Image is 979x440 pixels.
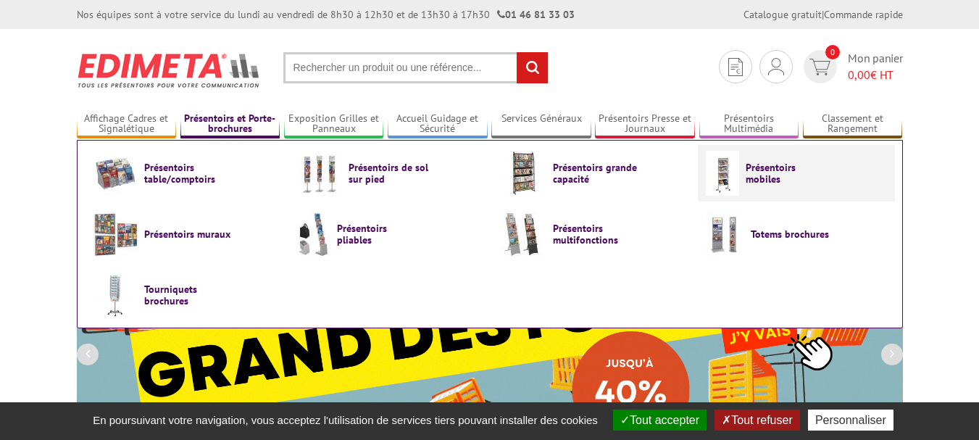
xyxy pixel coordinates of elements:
[93,212,138,257] img: Présentoirs muraux
[86,414,605,426] span: En poursuivant votre navigation, vous acceptez l'utilisation de services tiers pouvant installer ...
[809,59,830,75] img: devis rapide
[337,223,424,246] span: Présentoirs pliables
[825,45,840,59] span: 0
[751,228,838,240] span: Totems brochures
[283,52,549,83] input: Rechercher un produit ou une référence...
[349,162,436,185] span: Présentoirs de sol sur pied
[93,273,138,317] img: Tourniquets brochures
[77,112,177,136] a: Affichage Cadres et Signalétique
[144,228,231,240] span: Présentoirs muraux
[388,112,488,136] a: Accueil Guidage et Sécurité
[699,112,799,136] a: Présentoirs Multimédia
[553,223,640,246] span: Présentoirs multifonctions
[803,112,903,136] a: Classement et Rangement
[706,151,887,196] a: Présentoirs mobiles
[497,8,575,21] strong: 01 46 81 33 03
[501,212,546,257] img: Présentoirs multifonctions
[297,212,330,257] img: Présentoirs pliables
[517,52,548,83] input: rechercher
[297,212,478,257] a: Présentoirs pliables
[743,7,903,22] div: |
[180,112,280,136] a: Présentoirs et Porte-brochures
[297,151,342,196] img: Présentoirs de sol sur pied
[706,151,739,196] img: Présentoirs mobiles
[613,410,707,431] button: Tout accepter
[144,283,231,307] span: Tourniquets brochures
[715,410,799,431] button: Tout refuser
[93,273,274,317] a: Tourniquets brochures
[848,67,870,82] span: 0,00
[808,410,893,431] button: Personnaliser (fenêtre modale)
[77,7,575,22] div: Nos équipes sont à votre service du lundi au vendredi de 8h30 à 12h30 et de 13h30 à 17h30
[768,58,784,75] img: devis rapide
[743,8,822,21] a: Catalogue gratuit
[595,112,695,136] a: Présentoirs Presse et Journaux
[848,50,903,83] span: Mon panier
[553,162,640,185] span: Présentoirs grande capacité
[77,43,262,97] img: Présentoir, panneau, stand - Edimeta - PLV, affichage, mobilier bureau, entreprise
[800,50,903,83] a: devis rapide 0 Mon panier 0,00€ HT
[93,212,274,257] a: Présentoirs muraux
[824,8,903,21] a: Commande rapide
[93,151,274,196] a: Présentoirs table/comptoirs
[284,112,384,136] a: Exposition Grilles et Panneaux
[501,151,683,196] a: Présentoirs grande capacité
[491,112,591,136] a: Services Généraux
[706,212,744,257] img: Totems brochures
[501,212,683,257] a: Présentoirs multifonctions
[501,151,546,196] img: Présentoirs grande capacité
[728,58,743,76] img: devis rapide
[297,151,478,196] a: Présentoirs de sol sur pied
[144,162,231,185] span: Présentoirs table/comptoirs
[93,151,138,196] img: Présentoirs table/comptoirs
[746,162,833,185] span: Présentoirs mobiles
[706,212,887,257] a: Totems brochures
[848,67,903,83] span: € HT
